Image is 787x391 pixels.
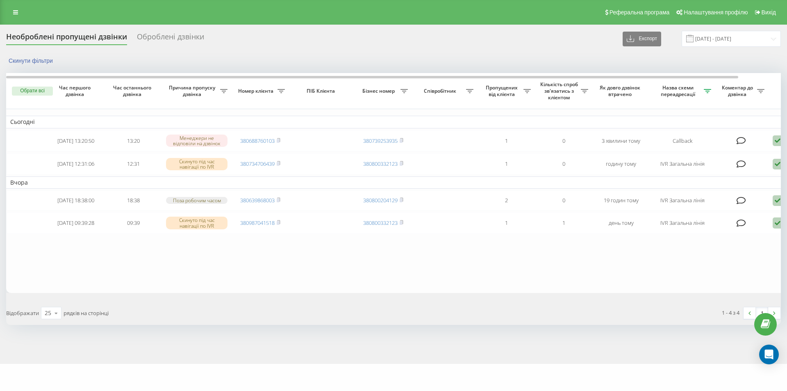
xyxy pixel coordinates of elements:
[47,190,105,210] td: [DATE] 18:38:00
[684,9,748,16] span: Налаштування профілю
[240,137,275,144] a: 380688760103
[363,160,398,167] a: 380800332123
[296,88,348,94] span: ПІБ Клієнта
[64,309,109,317] span: рядків на сторінці
[654,85,704,97] span: Назва схеми переадресації
[47,153,105,175] td: [DATE] 12:31:06
[756,307,768,319] a: 1
[535,190,592,210] td: 0
[240,160,275,167] a: 380734706439
[166,135,227,147] div: Менеджери не відповіли на дзвінок
[650,153,715,175] td: IVR Загальна лінія
[592,190,650,210] td: 19 годин тому
[166,197,227,204] div: Поза робочим часом
[6,57,57,64] button: Скинути фільтри
[166,158,227,170] div: Скинуто під час навігації по IVR
[610,9,670,16] span: Реферальна програма
[535,212,592,234] td: 1
[599,85,643,97] span: Як довго дзвінок втрачено
[47,212,105,234] td: [DATE] 09:39:28
[240,197,275,204] a: 380639868003
[650,212,715,234] td: IVR Загальна лінія
[363,219,398,226] a: 380800332123
[592,153,650,175] td: годину тому
[535,153,592,175] td: 0
[478,130,535,152] td: 1
[45,309,51,317] div: 25
[359,88,400,94] span: Бізнес номер
[111,85,155,97] span: Час останнього дзвінка
[478,212,535,234] td: 1
[105,212,162,234] td: 09:39
[722,309,739,317] div: 1 - 4 з 4
[478,153,535,175] td: 1
[416,88,466,94] span: Співробітник
[478,190,535,210] td: 2
[623,32,661,46] button: Експорт
[12,87,53,96] button: Обрати всі
[240,219,275,226] a: 380987041518
[105,130,162,152] td: 13:20
[762,9,776,16] span: Вихід
[236,88,277,94] span: Номер клієнта
[6,309,39,317] span: Відображати
[592,212,650,234] td: день тому
[719,85,757,97] span: Коментар до дзвінка
[650,130,715,152] td: Callback
[482,85,523,97] span: Пропущених від клієнта
[6,32,127,45] div: Необроблені пропущені дзвінки
[47,130,105,152] td: [DATE] 13:20:50
[363,137,398,144] a: 380739253935
[539,81,581,101] span: Кількість спроб зв'язатись з клієнтом
[105,153,162,175] td: 12:31
[166,85,220,97] span: Причина пропуску дзвінка
[137,32,204,45] div: Оброблені дзвінки
[105,190,162,210] td: 18:38
[363,197,398,204] a: 380800204129
[54,85,98,97] span: Час першого дзвінка
[535,130,592,152] td: 0
[166,217,227,229] div: Скинуто під час навігації по IVR
[759,345,779,364] div: Open Intercom Messenger
[592,130,650,152] td: 3 хвилини тому
[650,190,715,210] td: IVR Загальна лінія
